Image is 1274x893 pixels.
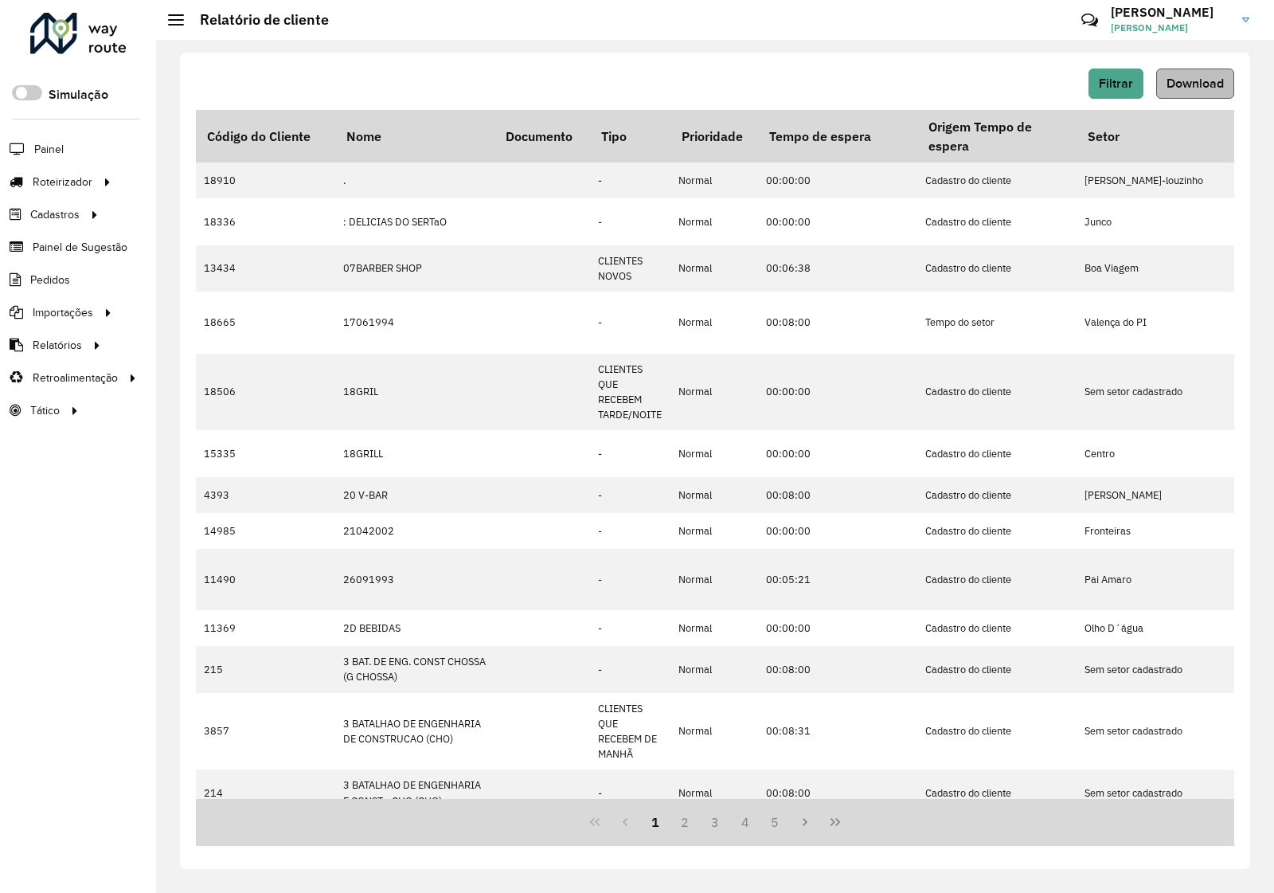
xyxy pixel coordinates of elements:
[590,549,670,611] td: -
[1111,5,1230,20] h3: [PERSON_NAME]
[670,693,758,770] td: Normal
[1088,69,1143,99] button: Filtrar
[917,163,1077,198] td: Cadastro do cliente
[820,807,850,837] button: Last Page
[917,354,1077,431] td: Cadastro do cliente
[30,402,60,419] span: Tático
[1077,163,1236,198] td: [PERSON_NAME]-louzinho
[670,292,758,354] td: Normal
[335,770,494,816] td: 3 BATALHAO DE ENGENHARIA E CONST - CHO (CHO)
[917,549,1077,611] td: Cadastro do cliente
[196,198,335,245] td: 18336
[917,610,1077,646] td: Cadastro do cliente
[670,430,758,476] td: Normal
[670,110,758,163] th: Prioridade
[590,430,670,476] td: -
[335,245,494,292] td: 07BARBER SHOP
[590,693,670,770] td: CLIENTES QUE RECEBEM DE MANHÃ
[670,646,758,692] td: Normal
[758,163,917,198] td: 00:00:00
[758,430,917,476] td: 00:00:00
[494,110,590,163] th: Documento
[590,477,670,513] td: -
[758,245,917,292] td: 00:06:38
[184,11,329,29] h2: Relatório de cliente
[917,513,1077,549] td: Cadastro do cliente
[917,110,1077,163] th: Origem Tempo de espera
[335,292,494,354] td: 17061994
[670,807,700,837] button: 2
[335,610,494,646] td: 2D BEBIDAS
[590,354,670,431] td: CLIENTES QUE RECEBEM TARDE/NOITE
[670,354,758,431] td: Normal
[335,198,494,245] td: : DELICIAS DO SERTaO
[1156,69,1234,99] button: Download
[196,163,335,198] td: 18910
[917,198,1077,245] td: Cadastro do cliente
[33,239,127,256] span: Painel de Sugestão
[917,477,1077,513] td: Cadastro do cliente
[34,141,64,158] span: Painel
[1077,292,1236,354] td: Valença do PI
[196,354,335,431] td: 18506
[335,354,494,431] td: 18GRIL
[196,477,335,513] td: 4393
[670,549,758,611] td: Normal
[335,110,494,163] th: Nome
[917,646,1077,692] td: Cadastro do cliente
[590,163,670,198] td: -
[196,430,335,476] td: 15335
[758,477,917,513] td: 00:08:00
[758,549,917,611] td: 00:05:21
[758,693,917,770] td: 00:08:31
[1077,693,1236,770] td: Sem setor cadastrado
[33,304,93,321] span: Importações
[1077,110,1236,163] th: Setor
[590,110,670,163] th: Tipo
[670,770,758,816] td: Normal
[760,807,791,837] button: 5
[33,337,82,354] span: Relatórios
[1077,549,1236,611] td: Pai Amaro
[196,110,335,163] th: Código do Cliente
[1077,770,1236,816] td: Sem setor cadastrado
[49,85,108,104] label: Simulação
[670,198,758,245] td: Normal
[758,354,917,431] td: 00:00:00
[1077,477,1236,513] td: [PERSON_NAME]
[917,770,1077,816] td: Cadastro do cliente
[700,807,730,837] button: 3
[1077,646,1236,692] td: Sem setor cadastrado
[335,549,494,611] td: 26091993
[196,292,335,354] td: 18665
[670,513,758,549] td: Normal
[917,430,1077,476] td: Cadastro do cliente
[590,198,670,245] td: -
[1077,610,1236,646] td: Olho D´água
[196,693,335,770] td: 3857
[1077,354,1236,431] td: Sem setor cadastrado
[196,770,335,816] td: 214
[1167,76,1224,90] span: Download
[758,646,917,692] td: 00:08:00
[758,110,917,163] th: Tempo de espera
[1099,76,1133,90] span: Filtrar
[670,477,758,513] td: Normal
[196,646,335,692] td: 215
[917,693,1077,770] td: Cadastro do cliente
[758,292,917,354] td: 00:08:00
[1073,3,1107,37] a: Contato Rápido
[590,610,670,646] td: -
[1077,198,1236,245] td: Junco
[670,163,758,198] td: Normal
[30,272,70,288] span: Pedidos
[917,292,1077,354] td: Tempo do setor
[30,206,80,223] span: Cadastros
[1077,430,1236,476] td: Centro
[670,245,758,292] td: Normal
[1077,513,1236,549] td: Fronteiras
[590,245,670,292] td: CLIENTES NOVOS
[196,549,335,611] td: 11490
[1077,245,1236,292] td: Boa Viagem
[33,174,92,190] span: Roteirizador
